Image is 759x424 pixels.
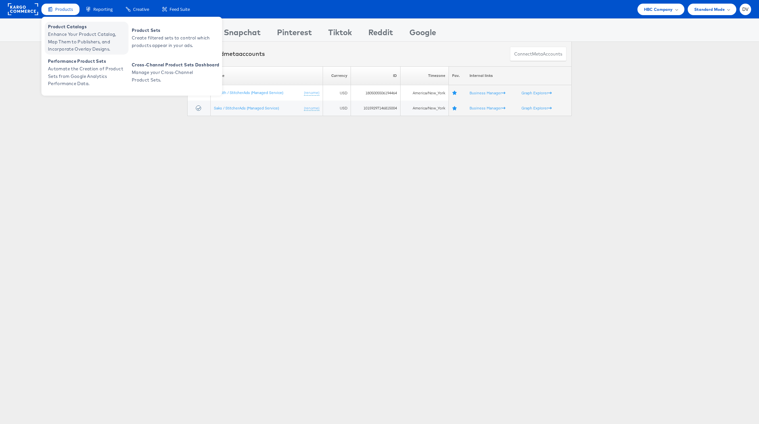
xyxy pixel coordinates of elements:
div: Pinterest [277,27,312,41]
span: DV [742,7,749,12]
td: America/New_York [401,101,449,116]
span: Creative [133,6,149,12]
th: Name [210,66,323,85]
a: Product Sets Create filtered sets to control which products appear in your ads. [128,22,212,55]
div: Snapchat [224,27,261,41]
td: USD [323,101,351,116]
a: Saks / StitcherAds (Managed Service) [214,106,279,110]
td: 1805005506194464 [351,85,401,101]
span: HBC Company [644,6,673,13]
a: Graph Explorer [521,90,552,95]
a: Graph Explorer [521,106,552,110]
span: Products [55,6,73,12]
span: Standard Mode [694,6,725,13]
td: America/New_York [401,85,449,101]
div: Google [409,27,436,41]
span: Product Catalogs [48,23,127,31]
div: Reddit [368,27,393,41]
span: Cross-Channel Product Sets Dashboard [132,61,219,69]
span: Product Sets [132,27,211,34]
a: OFF5th / StitcherAds (Managed Service) [214,90,283,95]
td: 10159297146815004 [351,101,401,116]
div: Connected accounts [193,50,265,58]
a: Business Manager [470,90,505,95]
span: Reporting [93,6,113,12]
a: Product Catalogs Enhance Your Product Catalog, Map Them to Publishers, and Incorporate Overlay De... [45,22,128,55]
div: Tiktok [328,27,352,41]
td: USD [323,85,351,101]
a: Cross-Channel Product Sets Dashboard Manage your Cross-Channel Product Sets. [128,56,221,89]
a: Performance Product Sets Automate the Creation of Product Sets from Google Analytics Performance ... [45,56,128,89]
span: Create filtered sets to control which products appear in your ads. [132,34,211,49]
th: Timezone [401,66,449,85]
span: meta [532,51,543,57]
span: meta [224,50,239,58]
th: ID [351,66,401,85]
span: Performance Product Sets [48,58,127,65]
span: Enhance Your Product Catalog, Map Them to Publishers, and Incorporate Overlay Designs. [48,31,127,53]
a: Business Manager [470,106,505,110]
span: Feed Suite [170,6,190,12]
button: ConnectmetaAccounts [510,47,566,61]
a: (rename) [304,106,319,111]
span: Manage your Cross-Channel Product Sets. [132,69,211,84]
a: (rename) [304,90,319,96]
th: Currency [323,66,351,85]
span: Automate the Creation of Product Sets from Google Analytics Performance Data. [48,65,127,87]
